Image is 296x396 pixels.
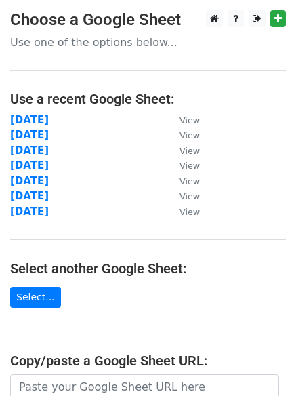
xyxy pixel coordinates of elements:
a: View [166,205,200,218]
a: [DATE] [10,114,49,126]
a: [DATE] [10,129,49,141]
a: View [166,144,200,157]
small: View [179,161,200,171]
a: View [166,190,200,202]
small: View [179,176,200,186]
a: View [166,159,200,172]
small: View [179,207,200,217]
small: View [179,146,200,156]
a: [DATE] [10,190,49,202]
h4: Copy/paste a Google Sheet URL: [10,353,286,369]
h3: Choose a Google Sheet [10,10,286,30]
small: View [179,191,200,201]
a: [DATE] [10,205,49,218]
a: [DATE] [10,144,49,157]
small: View [179,115,200,125]
p: Use one of the options below... [10,35,286,49]
h4: Use a recent Google Sheet: [10,91,286,107]
a: Select... [10,287,61,308]
a: View [166,175,200,187]
h4: Select another Google Sheet: [10,260,286,277]
a: [DATE] [10,175,49,187]
a: [DATE] [10,159,49,172]
a: View [166,114,200,126]
small: View [179,130,200,140]
a: View [166,129,200,141]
